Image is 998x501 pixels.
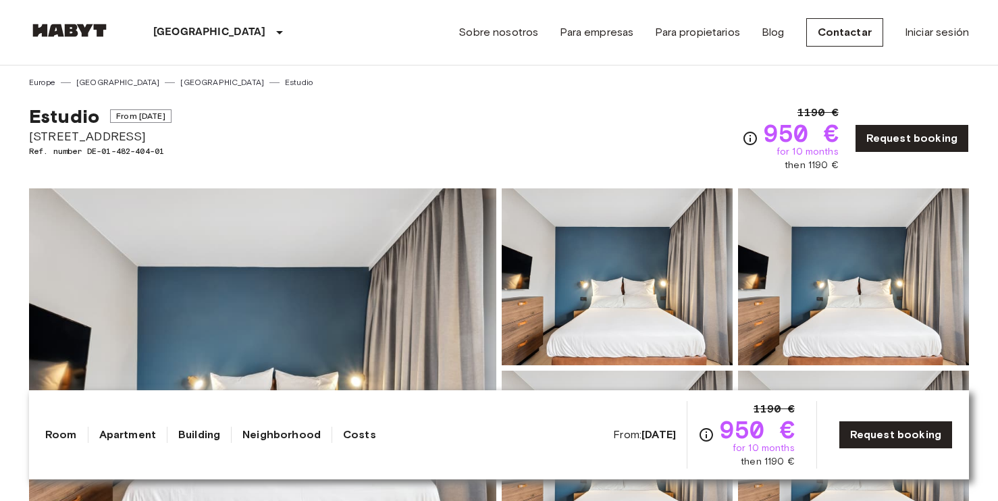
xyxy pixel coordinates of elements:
span: 950 € [764,121,839,145]
span: [STREET_ADDRESS] [29,128,172,145]
a: Request booking [855,124,969,153]
span: then 1190 € [741,455,795,469]
span: From: [613,427,676,442]
img: Picture of unit DE-01-482-404-01 [738,188,969,365]
span: 950 € [720,417,795,442]
a: Building [178,427,220,443]
a: Para propietarios [655,24,740,41]
span: Ref. number DE-01-482-404-01 [29,145,172,157]
img: Picture of unit DE-01-482-404-01 [502,188,733,365]
a: [GEOGRAPHIC_DATA] [180,76,264,88]
span: for 10 months [733,442,795,455]
a: Sobre nosotros [458,24,538,41]
a: Room [45,427,77,443]
a: Blog [762,24,785,41]
a: Iniciar sesión [905,24,969,41]
img: Habyt [29,24,110,37]
span: 1190 € [797,105,839,121]
a: [GEOGRAPHIC_DATA] [76,76,160,88]
a: Contactar [806,18,883,47]
b: [DATE] [641,428,676,441]
a: Apartment [99,427,156,443]
a: Estudio [285,76,313,88]
a: Europe [29,76,55,88]
span: Estudio [29,105,99,128]
a: Request booking [839,421,953,449]
svg: Check cost overview for full price breakdown. Please note that discounts apply to new joiners onl... [698,427,714,443]
p: [GEOGRAPHIC_DATA] [153,24,266,41]
svg: Check cost overview for full price breakdown. Please note that discounts apply to new joiners onl... [742,130,758,147]
span: then 1190 € [785,159,839,172]
span: 1190 € [754,401,795,417]
a: Costs [343,427,376,443]
span: From [DATE] [110,109,172,123]
a: Para empresas [560,24,633,41]
a: Neighborhood [242,427,321,443]
span: for 10 months [777,145,839,159]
